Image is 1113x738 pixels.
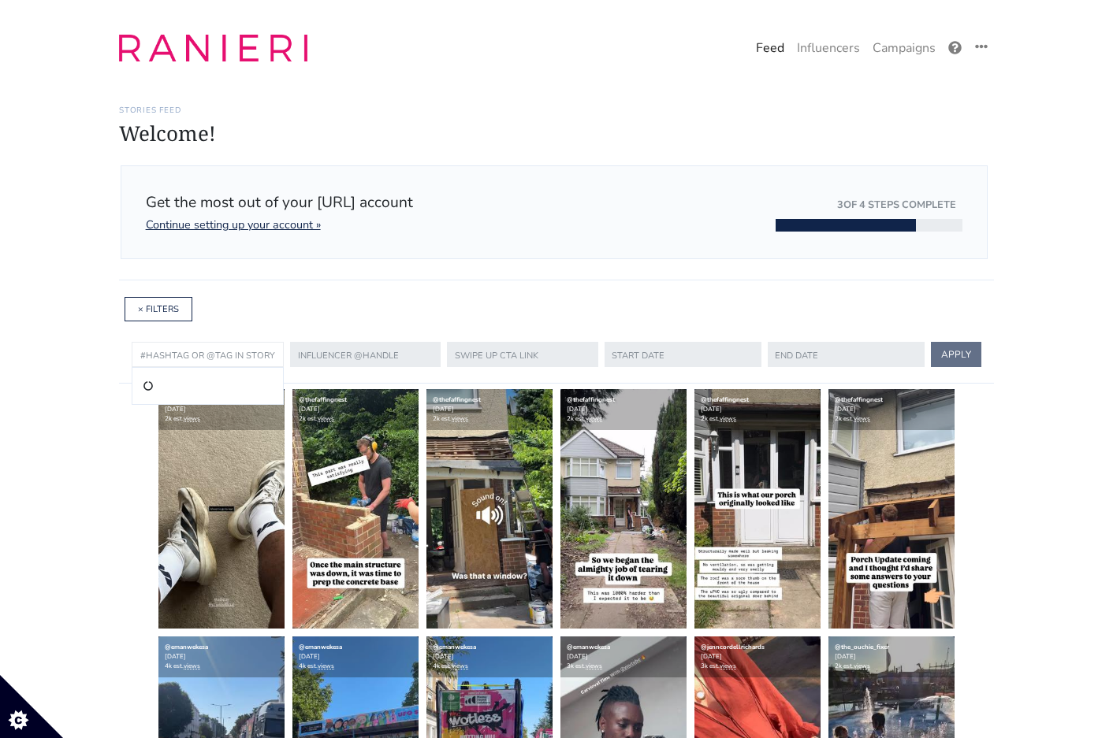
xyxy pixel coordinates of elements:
div: [DATE] 2k est. [560,389,687,430]
div: [DATE] 4k est. [292,636,419,677]
img: 11:26:11_1548242771 [119,35,307,61]
a: views [318,662,334,670]
input: Date in YYYY-MM-DD format [605,342,761,367]
a: @thefaffingnest [835,395,883,404]
input: #hashtag or @tag IN STORY [132,342,284,367]
a: @emanwekesa [433,643,476,651]
a: Campaigns [866,32,942,64]
a: views [318,414,334,423]
a: Feed [750,32,791,64]
div: of 4 steps complete [782,198,956,213]
a: @thefaffingnest [701,395,749,404]
a: Continue setting up your account » [146,217,321,232]
a: views [184,414,200,423]
div: [DATE] 2k est. [158,389,285,430]
div: [DATE] 3k est. [694,636,821,677]
a: views [720,414,736,423]
a: × FILTERS [138,303,179,315]
input: swipe up cta link [447,342,597,367]
a: views [452,662,468,670]
h6: Stories Feed [119,106,994,115]
div: [DATE] 2k est. [828,636,955,677]
a: @emanwekesa [299,643,342,651]
div: Get the most out of your [URL] account [146,191,542,214]
div: [DATE] 4k est. [426,636,553,677]
a: @emanwekesa [165,643,208,651]
a: views [452,414,468,423]
a: @jenncordellrichards [701,643,765,651]
a: views [184,662,200,670]
a: views [586,662,602,670]
a: Influencers [791,32,866,64]
a: views [720,662,736,670]
div: [DATE] 2k est. [292,389,419,430]
a: @the_ouchie_fixer [835,643,889,651]
div: [DATE] 3k est. [560,636,687,677]
div: [DATE] 2k est. [426,389,553,430]
input: Date in YYYY-MM-DD format [768,342,925,367]
div: [DATE] 2k est. [694,389,821,430]
a: @thefaffingnest [433,395,481,404]
a: views [854,414,870,423]
a: @emanwekesa [567,643,610,651]
h1: Welcome! [119,121,994,146]
a: @thefaffingnest [567,395,615,404]
a: views [854,662,870,670]
div: [DATE] 4k est. [158,636,285,677]
a: @thefaffingnest [299,395,347,404]
span: 3 [837,198,843,212]
a: views [586,414,602,423]
button: APPLY [931,342,981,367]
input: influencer @handle [290,342,441,367]
div: [DATE] 2k est. [828,389,955,430]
